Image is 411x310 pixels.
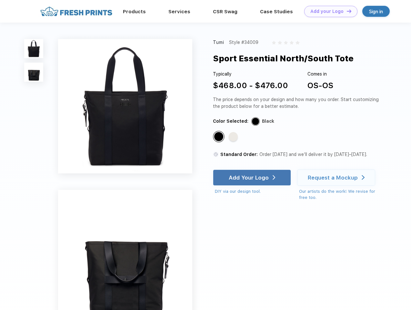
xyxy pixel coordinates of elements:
[213,52,354,65] div: Sport Essential North/South Tote
[214,132,223,141] div: Black
[347,9,351,13] img: DT
[259,152,367,157] span: Order [DATE] and we’ll deliver it by [DATE]–[DATE].
[24,63,43,82] img: func=resize&h=100
[229,39,258,46] div: Style #34009
[213,118,248,125] div: Color Selected:
[213,71,288,77] div: Typically
[362,6,390,17] a: Sign in
[284,41,288,45] img: gray_star.svg
[310,9,344,14] div: Add your Logo
[308,174,358,181] div: Request a Mockup
[229,132,238,141] div: Off White Tan
[213,151,219,157] img: standard order
[24,39,43,58] img: func=resize&h=100
[123,9,146,15] a: Products
[299,188,381,201] div: Our artists do the work! We revise for free too.
[213,80,288,91] div: $468.00 - $476.00
[272,41,276,45] img: gray_star.svg
[213,96,381,110] div: The price depends on your design and how many you order. Start customizing the product below for ...
[307,80,333,91] div: OS-OS
[307,71,333,77] div: Comes in
[215,188,291,195] div: DIY via our design tool.
[229,174,269,181] div: Add Your Logo
[38,6,114,17] img: fo%20logo%202.webp
[362,175,365,180] img: white arrow
[58,39,192,173] img: func=resize&h=640
[220,152,258,157] span: Standard Order:
[369,8,383,15] div: Sign in
[296,41,299,45] img: gray_star.svg
[213,39,225,46] div: Tumi
[262,118,274,125] div: Black
[290,41,294,45] img: gray_star.svg
[278,41,282,45] img: gray_star.svg
[273,175,276,180] img: white arrow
